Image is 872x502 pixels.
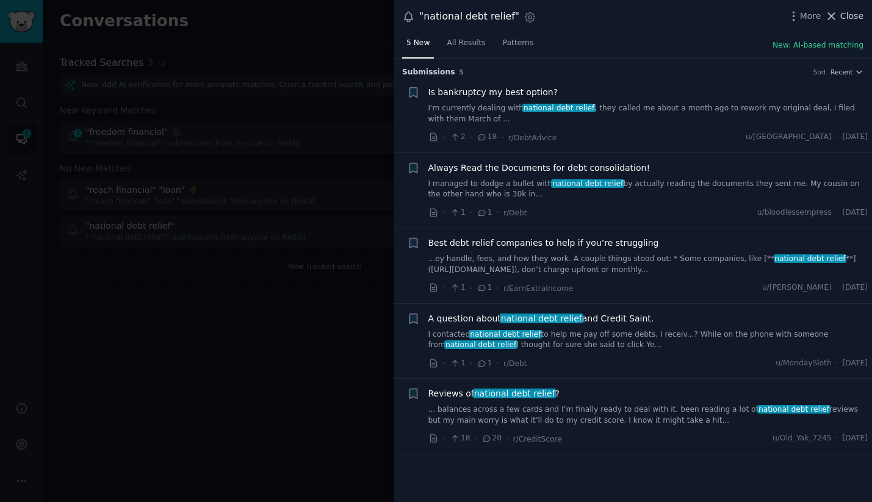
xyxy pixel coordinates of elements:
[428,387,560,400] span: Reviews of ?
[508,134,557,142] span: r/DebtAdvice
[447,38,485,49] span: All Results
[428,387,560,400] a: Reviews ofnational debt relief?
[402,34,434,59] a: 5 New
[551,179,624,188] span: national debt relief
[477,358,492,369] span: 1
[428,254,868,275] a: ...ey handle, fees, and how they work. A couple things stood out: * Some companies, like [**natio...
[419,9,519,24] div: "national debt relief"
[473,389,556,398] span: national debt relief
[470,282,472,295] span: ·
[406,38,430,49] span: 5 New
[774,254,847,263] span: national debt relief
[513,435,562,443] span: r/CreditScore
[443,432,445,445] span: ·
[831,68,852,76] span: Recent
[501,131,503,144] span: ·
[500,314,583,323] span: national debt relief
[470,206,472,219] span: ·
[450,358,465,369] span: 1
[443,206,445,219] span: ·
[442,34,489,59] a: All Results
[443,282,445,295] span: ·
[843,282,868,293] span: [DATE]
[813,68,827,76] div: Sort
[428,329,868,351] a: I contactednational debt reliefto help me pay off some debts, I receiv...? While on the phone wit...
[428,312,654,325] span: A question about and Credit Saint.
[477,207,492,218] span: 1
[503,38,533,49] span: Patterns
[825,10,863,23] button: Close
[503,209,527,217] span: r/Debt
[840,10,863,23] span: Close
[522,104,596,112] span: national debt relief
[503,284,573,293] span: r/EarnExtraIncome
[428,237,659,249] a: Best debt relief companies to help if you’re struggling
[506,432,508,445] span: ·
[843,433,868,444] span: [DATE]
[836,282,838,293] span: ·
[843,358,868,369] span: [DATE]
[503,359,527,368] span: r/Debt
[428,86,558,99] a: Is bankruptcy my best option?
[450,132,465,143] span: 2
[836,433,838,444] span: ·
[497,357,499,370] span: ·
[843,207,868,218] span: [DATE]
[773,433,832,444] span: u/Old_Yak_7245
[843,132,868,143] span: [DATE]
[428,179,868,200] a: I managed to dodge a bullet withnational debt reliefby actually reading the documents they sent m...
[757,207,832,218] span: u/bloodlessempress
[831,68,863,76] button: Recent
[477,282,492,293] span: 1
[450,282,465,293] span: 1
[402,67,455,78] span: Submission s
[836,132,838,143] span: ·
[469,330,542,339] span: national debt relief
[470,131,472,144] span: ·
[428,312,654,325] a: A question aboutnational debt reliefand Credit Saint.
[800,10,821,23] span: More
[470,357,472,370] span: ·
[428,162,650,174] a: Always Read the Documents for debt consolidation!
[428,103,868,124] a: I'm currently dealing withnational debt relief, they called me about a month ago to rework my ori...
[836,358,838,369] span: ·
[477,132,497,143] span: 18
[459,68,464,76] span: 5
[443,131,445,144] span: ·
[836,207,838,218] span: ·
[497,206,499,219] span: ·
[497,282,499,295] span: ·
[444,340,517,349] span: national debt relief
[475,432,477,445] span: ·
[443,357,445,370] span: ·
[450,207,465,218] span: 1
[762,282,832,293] span: u/[PERSON_NAME]
[428,404,868,426] a: ... balances across a few cards and I’m finally ready to deal with it. been reading a lot ofnatio...
[746,132,832,143] span: u/[GEOGRAPHIC_DATA]
[776,358,832,369] span: u/MondaySloth
[787,10,821,23] button: More
[481,433,502,444] span: 20
[450,433,470,444] span: 18
[499,34,538,59] a: Patterns
[757,405,831,414] span: national debt relief
[773,40,863,51] button: New: AI-based matching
